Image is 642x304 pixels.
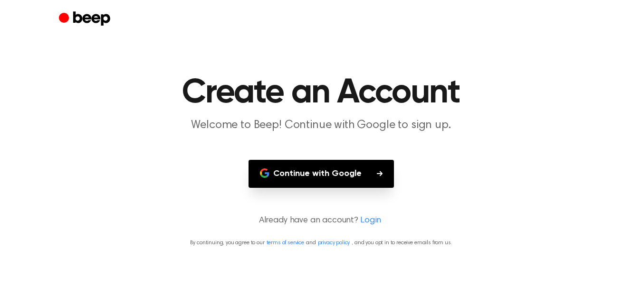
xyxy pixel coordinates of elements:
button: Continue with Google [249,160,394,188]
a: Beep [59,10,113,28]
p: By continuing, you agree to our and , and you opt in to receive emails from us. [11,239,631,247]
p: Already have an account? [11,214,631,227]
a: privacy policy [318,240,350,246]
p: Welcome to Beep! Continue with Google to sign up. [139,118,504,133]
a: terms of service [267,240,304,246]
h1: Create an Account [78,76,565,110]
a: Login [360,214,381,227]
